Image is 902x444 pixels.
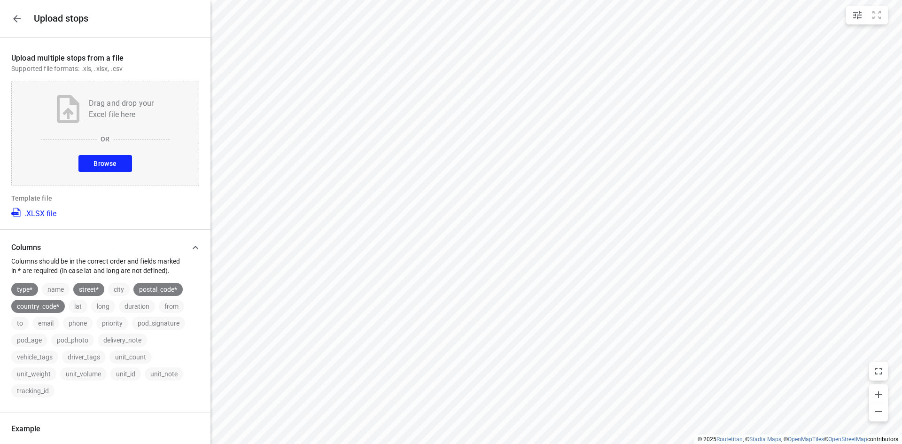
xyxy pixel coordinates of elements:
[749,436,781,443] a: Stadia Maps
[11,336,47,344] span: pod_age
[11,257,186,275] p: Columns should be in the correct order and fields marked in * are required (in case lat and long ...
[11,286,38,293] span: type*
[119,303,155,310] span: duration
[11,275,199,397] div: ColumnsColumns should be in the correct order and fields marked in * are required (in case lat an...
[89,98,154,120] p: Drag and drop your Excel file here
[11,424,199,433] p: Example
[62,353,106,361] span: driver_tags
[57,95,79,123] img: Upload file
[51,336,94,344] span: pod_photo
[11,303,65,310] span: country_code*
[32,319,59,327] span: email
[11,387,54,395] span: tracking_id
[11,353,58,361] span: vehicle_tags
[96,319,128,327] span: priority
[108,286,130,293] span: city
[788,436,824,443] a: OpenMapTiles
[98,336,147,344] span: delivery_note
[60,370,107,378] span: unit_volume
[91,303,115,310] span: long
[716,436,743,443] a: Routetitan
[69,303,87,310] span: lat
[145,370,183,378] span: unit_note
[93,158,117,170] span: Browse
[11,207,23,218] img: XLSX
[11,319,29,327] span: to
[101,134,109,144] p: OR
[846,6,888,24] div: small contained button group
[63,319,93,327] span: phone
[42,286,70,293] span: name
[828,436,867,443] a: OpenStreetMap
[159,303,184,310] span: from
[11,243,186,252] p: Columns
[110,370,141,378] span: unit_id
[73,286,104,293] span: street*
[11,207,56,218] a: .XLSX file
[11,370,56,378] span: unit_weight
[11,53,199,64] p: Upload multiple stops from a file
[698,436,898,443] li: © 2025 , © , © © contributors
[34,13,88,24] h5: Upload stops
[132,319,185,327] span: pod_signature
[11,238,199,275] div: ColumnsColumns should be in the correct order and fields marked in * are required (in case lat an...
[11,64,199,73] p: Supported file formats: .xls, .xlsx, .csv
[78,155,132,172] button: Browse
[848,6,867,24] button: Map settings
[133,286,183,293] span: postal_code*
[11,194,199,203] p: Template file
[109,353,152,361] span: unit_count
